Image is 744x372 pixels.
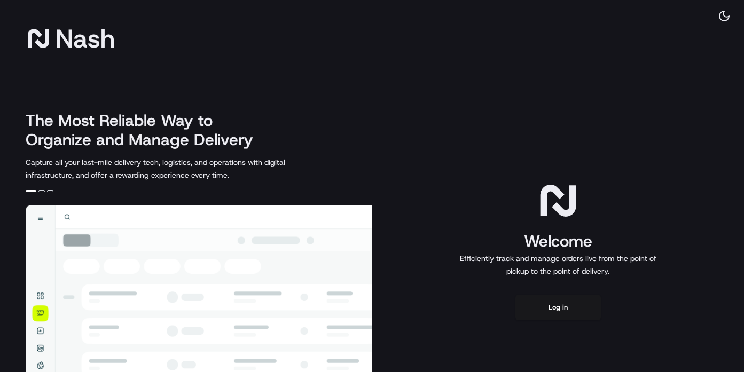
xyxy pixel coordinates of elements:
p: Efficiently track and manage orders live from the point of pickup to the point of delivery. [456,252,661,278]
p: Capture all your last-mile delivery tech, logistics, and operations with digital infrastructure, ... [26,156,333,181]
span: Nash [56,28,115,49]
h1: Welcome [456,231,661,252]
button: Log in [515,295,601,320]
h2: The Most Reliable Way to Organize and Manage Delivery [26,111,265,149]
